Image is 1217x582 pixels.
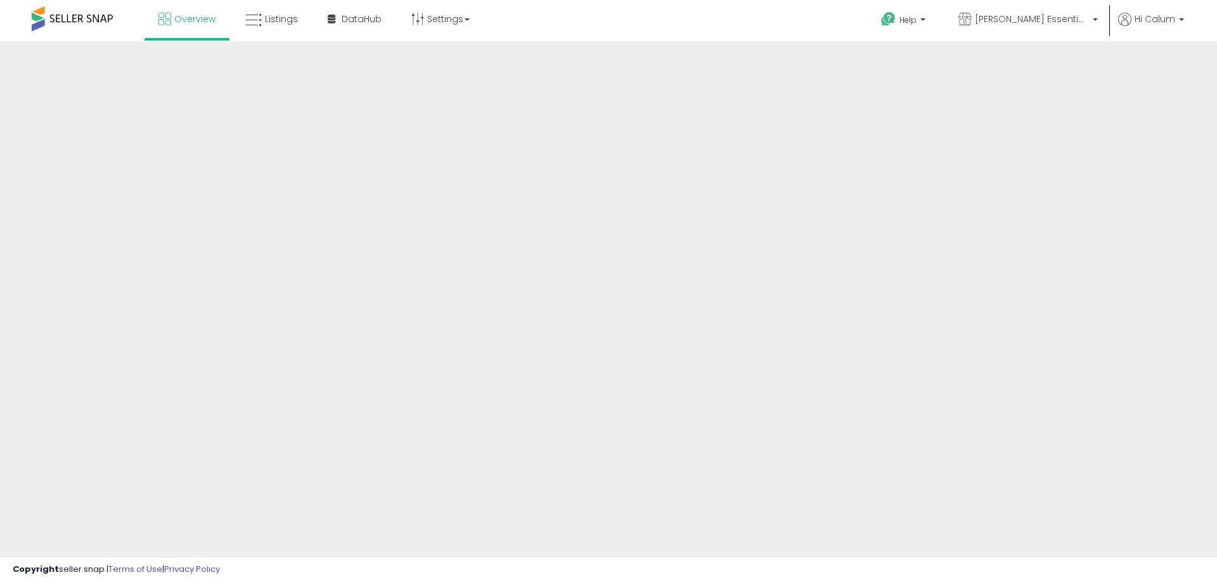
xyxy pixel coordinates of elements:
span: Help [899,15,917,25]
a: Help [871,2,938,41]
a: Privacy Policy [164,563,220,575]
span: [PERSON_NAME] Essentials LLC [975,13,1089,25]
a: Hi Calum [1118,13,1184,41]
a: Terms of Use [108,563,162,575]
i: Get Help [880,11,896,27]
div: seller snap | | [13,564,220,576]
span: DataHub [342,13,382,25]
span: Hi Calum [1135,13,1175,25]
strong: Copyright [13,563,59,575]
span: Overview [174,13,216,25]
span: Listings [265,13,298,25]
